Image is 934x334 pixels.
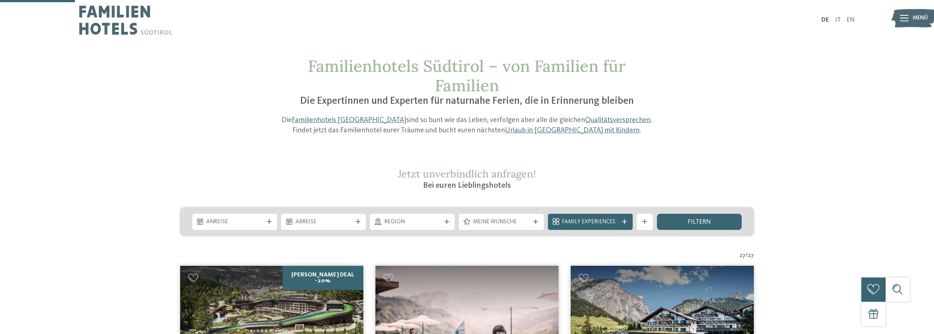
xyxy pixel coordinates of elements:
p: Die sind so bunt wie das Leben, verfolgen aber alle die gleichen . Findet jetzt das Familienhotel... [275,115,659,136]
span: Meine Wünsche [473,218,530,226]
a: Familienhotels [GEOGRAPHIC_DATA] [292,117,406,124]
span: Abreise [295,218,352,226]
a: Qualitätsversprechen [585,117,651,124]
a: EN [847,17,855,23]
a: DE [821,17,829,23]
span: Region [384,218,441,226]
span: / [745,252,748,260]
span: Bei euren Lieblingshotels [423,181,511,190]
span: 27 [748,252,754,260]
a: Urlaub in [GEOGRAPHIC_DATA] mit Kindern [505,127,640,134]
a: IT [835,17,841,23]
span: Familienhotels Südtirol – von Familien für Familien [308,56,626,96]
span: Family Experiences [562,218,618,226]
span: Menü [913,14,928,22]
span: Die Expertinnen und Experten für naturnahe Ferien, die in Erinnerung bleiben [300,96,634,106]
span: Jetzt unverbindlich anfragen! [398,167,536,180]
span: filtern [688,219,711,225]
span: Anreise [206,218,263,226]
span: 27 [739,252,745,260]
